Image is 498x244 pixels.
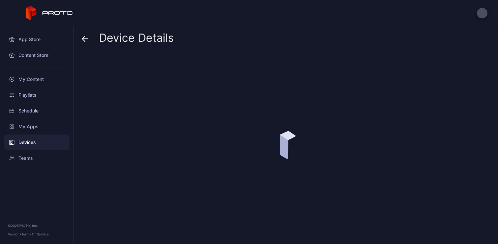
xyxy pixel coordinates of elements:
a: Terms Of Service [21,232,49,236]
a: Playlists [4,87,69,103]
a: App Store [4,32,69,47]
a: Teams [4,150,69,166]
a: Schedule [4,103,69,119]
div: © 2025 PROTO, Inc. [8,223,66,228]
a: My Content [4,71,69,87]
span: Device Details [99,32,174,44]
a: Devices [4,134,69,150]
a: Content Store [4,47,69,63]
span: Version • [8,232,21,236]
a: My Apps [4,119,69,134]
